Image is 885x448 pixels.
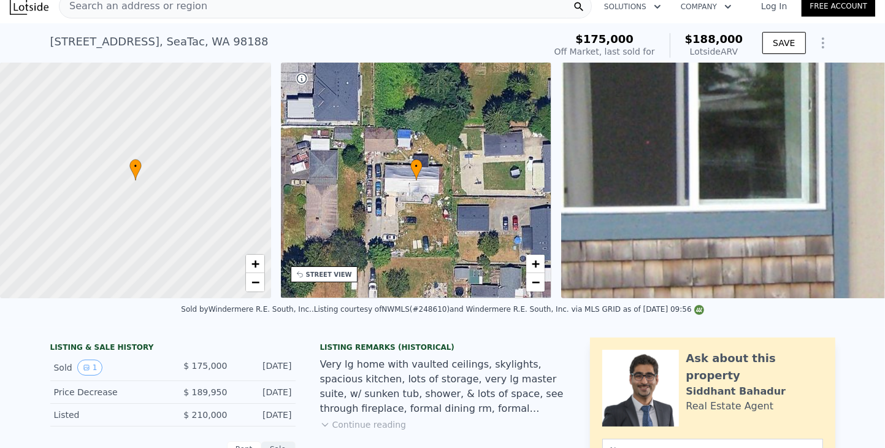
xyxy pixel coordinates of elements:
button: View historical data [77,360,103,376]
div: Off Market, last sold for [554,45,655,58]
span: $ 175,000 [183,361,227,371]
div: Ask about this property [686,350,823,384]
a: Zoom in [246,255,264,273]
div: [STREET_ADDRESS] , SeaTac , WA 98188 [50,33,269,50]
a: Zoom in [526,255,545,273]
span: $175,000 [575,33,634,45]
span: + [532,256,540,271]
a: Zoom out [526,273,545,292]
div: • [410,159,423,180]
div: Lotside ARV [685,45,743,58]
div: Listing Remarks (Historical) [320,342,565,352]
a: Zoom out [246,273,264,292]
div: Sold by Windermere R.E. South, Inc. . [181,305,313,314]
div: [DATE] [237,409,292,421]
div: Siddhant Bahadur [686,384,786,399]
span: $188,000 [685,33,743,45]
div: LISTING & SALE HISTORY [50,342,296,355]
span: $ 210,000 [183,410,227,420]
span: • [410,161,423,172]
span: + [251,256,259,271]
div: Listed [54,409,163,421]
div: • [129,159,142,180]
span: $ 189,950 [183,387,227,397]
div: [DATE] [237,360,292,376]
div: Price Decrease [54,386,163,398]
div: Very lg home with vaulted ceilings, skylights, spacious kitchen, lots of storage, very lg master ... [320,357,565,416]
div: STREET VIEW [306,270,352,279]
button: Show Options [811,31,835,55]
div: Sold [54,360,163,376]
div: Real Estate Agent [686,399,774,414]
button: Continue reading [320,419,407,431]
button: SAVE [762,32,805,54]
div: Listing courtesy of NWMLS (#248610) and Windermere R.E. South, Inc. via MLS GRID as of [DATE] 09:56 [314,305,704,314]
span: • [129,161,142,172]
span: − [251,274,259,290]
span: − [532,274,540,290]
div: [DATE] [237,386,292,398]
img: NWMLS Logo [694,305,704,315]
